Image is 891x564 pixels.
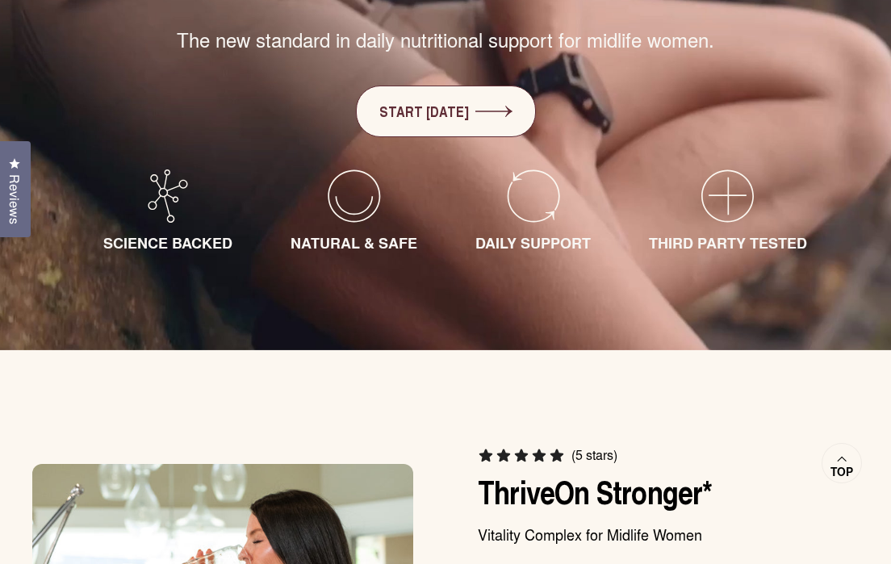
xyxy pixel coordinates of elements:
a: ThriveOn Stronger* [478,468,713,515]
p: Vitality Complex for Midlife Women [478,524,859,545]
a: START [DATE] [356,86,536,137]
span: (5 stars) [571,447,617,463]
span: Top [830,465,853,479]
span: DAILY SUPPORT [475,232,591,253]
span: THIRD PARTY TESTED [649,232,807,253]
span: The new standard in daily nutritional support for midlife women. [177,26,714,53]
span: ThriveOn Stronger* [478,469,713,516]
span: SCIENCE BACKED [103,232,232,253]
span: NATURAL & SAFE [291,232,417,253]
span: Reviews [4,174,25,224]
